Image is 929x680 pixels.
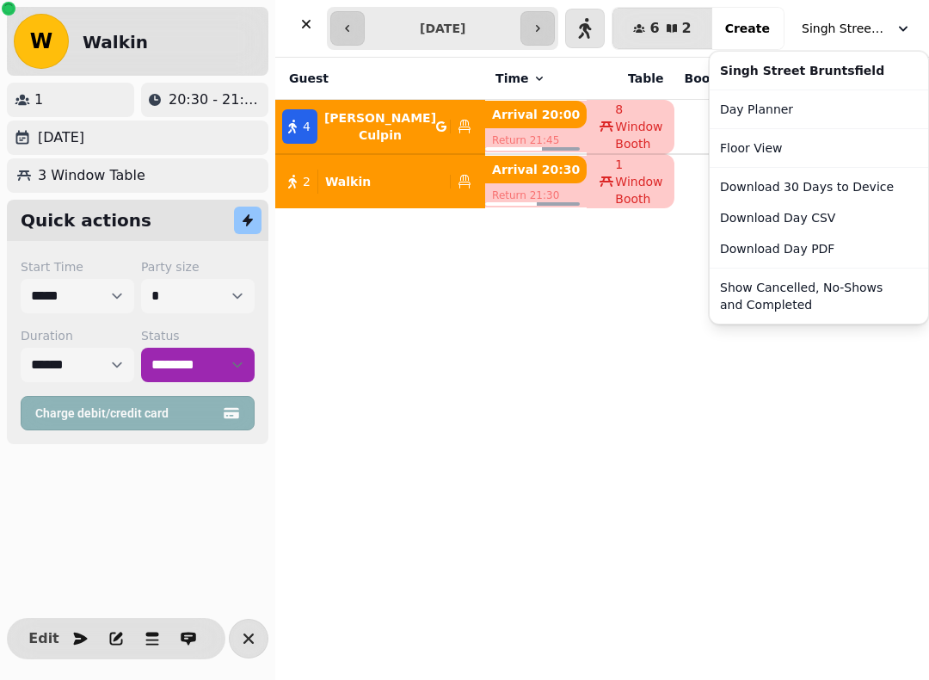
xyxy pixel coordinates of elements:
[713,55,925,86] div: Singh Street Bruntsfield
[713,233,925,264] button: Download Day PDF
[713,133,925,164] a: Floor View
[713,202,925,233] button: Download Day CSV
[791,13,922,44] button: Singh Street Bruntsfield
[802,20,888,37] span: Singh Street Bruntsfield
[713,94,925,125] a: Day Planner
[713,171,925,202] button: Download 30 Days to Device
[709,51,929,325] div: Singh Street Bruntsfield
[713,272,925,320] button: Show Cancelled, No-Shows and Completed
